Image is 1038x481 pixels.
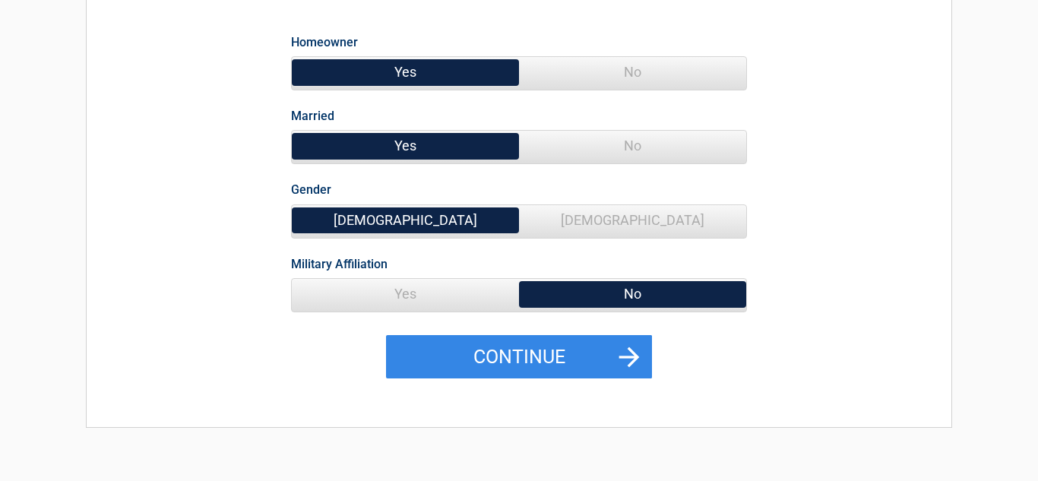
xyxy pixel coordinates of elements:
label: Military Affiliation [291,254,388,274]
label: Gender [291,179,331,200]
span: Yes [292,131,519,161]
span: Yes [292,279,519,309]
span: [DEMOGRAPHIC_DATA] [292,205,519,236]
button: Continue [386,335,652,379]
span: No [519,131,746,161]
span: No [519,279,746,309]
label: Married [291,106,334,126]
span: No [519,57,746,87]
span: Yes [292,57,519,87]
span: [DEMOGRAPHIC_DATA] [519,205,746,236]
label: Homeowner [291,32,358,52]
